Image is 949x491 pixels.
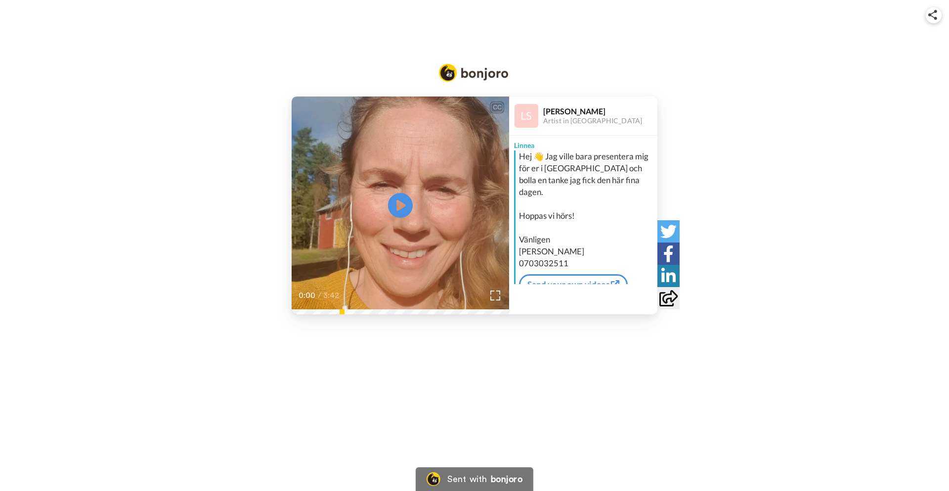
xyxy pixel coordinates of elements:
span: 3:42 [323,290,341,301]
div: Artist in [GEOGRAPHIC_DATA] [543,117,657,125]
img: Bonjoro Logo [439,64,508,82]
div: CC [491,102,503,112]
span: / [318,290,321,301]
img: Full screen [490,291,500,300]
div: [PERSON_NAME] [543,106,657,116]
div: Linnea [509,136,657,150]
span: 0:00 [299,290,316,301]
a: Send your own videos [519,274,628,295]
div: Hej 👋 Jag ville bara presentera mig för er i [GEOGRAPHIC_DATA] och bolla en tanke jag fick den hä... [519,150,655,269]
img: ic_share.svg [928,10,937,20]
img: Profile Image [515,104,538,128]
